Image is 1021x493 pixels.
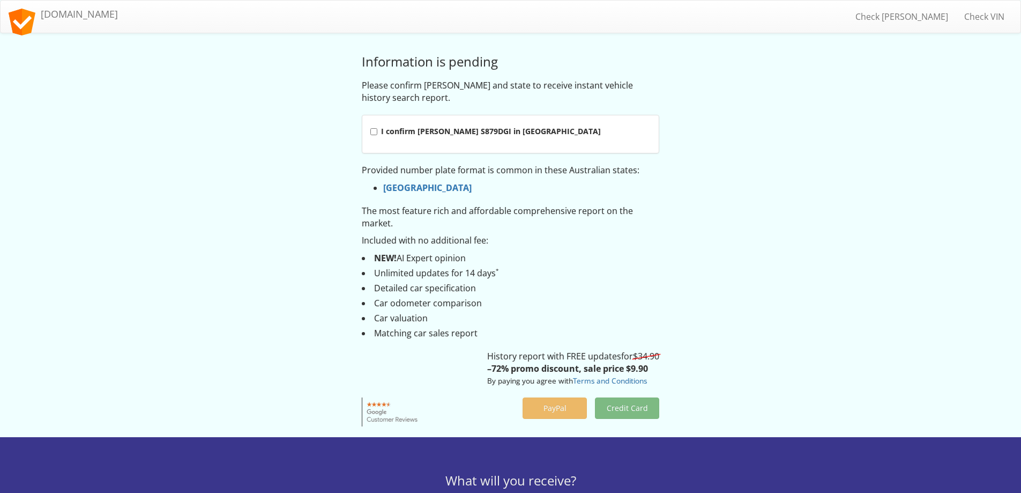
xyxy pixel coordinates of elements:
h3: Information is pending [362,55,659,69]
li: Car odometer comparison [362,297,659,310]
p: History report with FREE updates [487,350,659,387]
strong: NEW! [374,252,397,264]
p: Please confirm [PERSON_NAME] and state to receive instant vehicle history search report. [362,79,659,104]
input: I confirm [PERSON_NAME] S879DGI in [GEOGRAPHIC_DATA] [370,128,377,135]
s: $34.90 [633,350,659,362]
button: PayPal [523,398,587,419]
p: The most feature rich and affordable comprehensive report on the market. [362,205,659,230]
small: By paying you agree with [487,376,647,386]
img: Google customer reviews [362,398,423,426]
p: Included with no additional fee: [362,234,659,247]
a: Check VIN [956,3,1012,30]
img: logo.svg [9,9,35,35]
h3: What will you receive? [205,474,816,488]
span: for [621,350,659,362]
strong: I confirm [PERSON_NAME] S879DGI in [GEOGRAPHIC_DATA] [381,126,601,136]
li: Detailed car specification [362,282,659,295]
li: Car valuation [362,312,659,325]
a: Terms and Conditions [573,376,647,386]
a: [GEOGRAPHIC_DATA] [383,182,472,194]
strong: –72% promo discount, sale price $9.90 [487,363,648,374]
li: Unlimited updates for 14 days [362,267,659,279]
li: AI Expert opinion [362,252,659,264]
a: Check [PERSON_NAME] [847,3,956,30]
a: [DOMAIN_NAME] [1,1,126,27]
p: Provided number plate format is common in these Australian states: [362,164,659,176]
li: Matching car sales report [362,327,659,340]
button: Credit Card [595,398,659,419]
